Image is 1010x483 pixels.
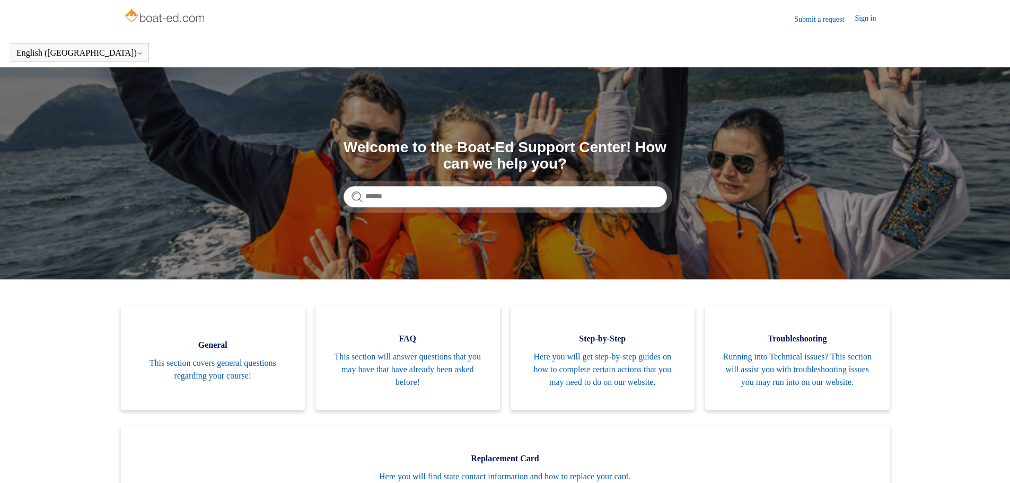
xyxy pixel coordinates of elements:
a: Step-by-Step Here you will get step-by-step guides on how to complete certain actions that you ma... [511,306,695,410]
span: Here you will get step-by-step guides on how to complete certain actions that you may need to do ... [526,350,679,389]
img: Boat-Ed Help Center home page [124,6,208,28]
span: Troubleshooting [721,332,874,345]
h1: Welcome to the Boat-Ed Support Center! How can we help you? [344,139,667,172]
button: English ([GEOGRAPHIC_DATA]) [16,48,143,58]
span: Here you will find state contact information and how to replace your card. [137,470,874,483]
span: This section will answer questions that you may have that have already been asked before! [331,350,484,389]
span: This section covers general questions regarding your course! [137,357,289,382]
a: Troubleshooting Running into Technical issues? This section will assist you with troubleshooting ... [705,306,890,410]
input: Search [344,186,667,207]
span: General [137,339,289,352]
a: General This section covers general questions regarding your course! [121,306,305,410]
a: FAQ This section will answer questions that you may have that have already been asked before! [315,306,500,410]
a: Sign in [855,13,886,25]
a: Submit a request [794,14,855,25]
span: FAQ [331,332,484,345]
span: Step-by-Step [526,332,679,345]
span: Replacement Card [137,452,874,465]
span: Running into Technical issues? This section will assist you with troubleshooting issues you may r... [721,350,874,389]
